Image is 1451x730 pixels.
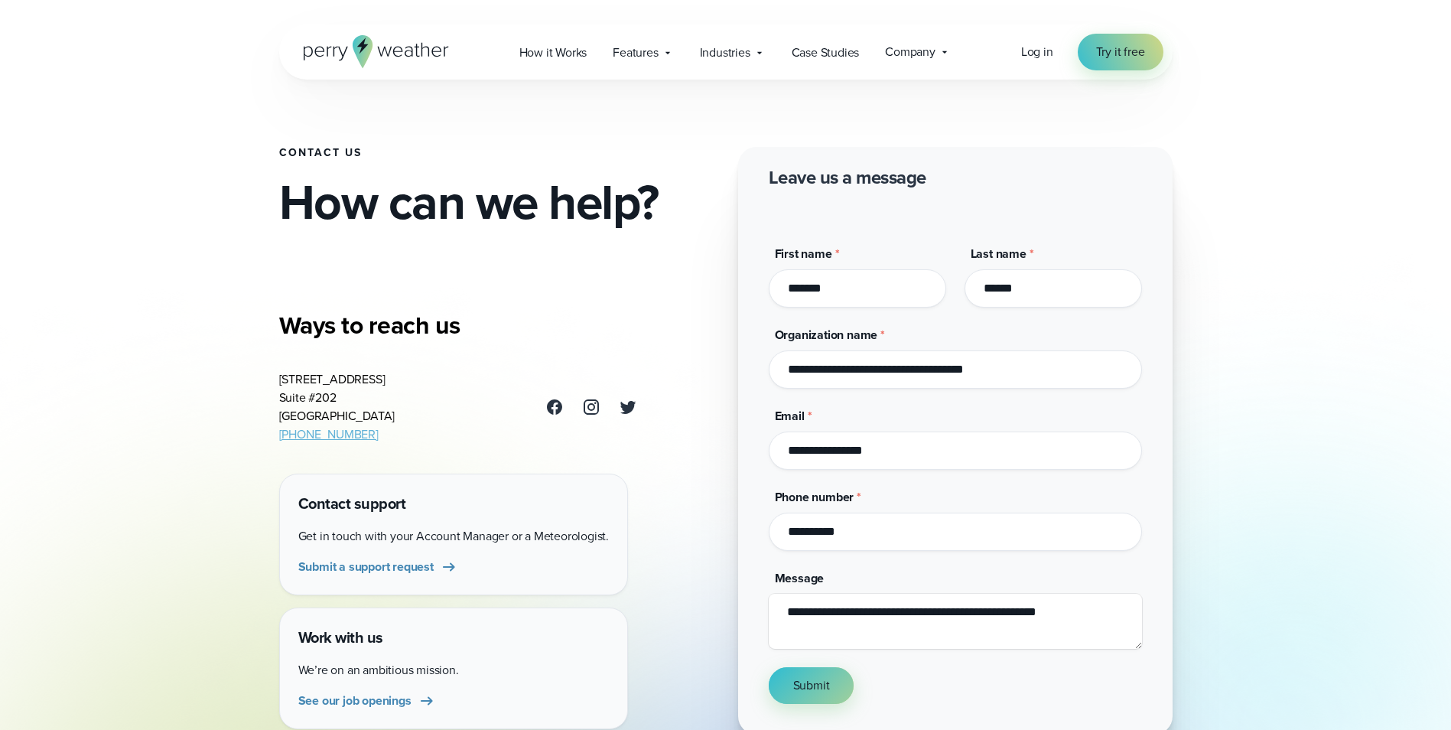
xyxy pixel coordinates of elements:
span: Try it free [1096,43,1145,61]
a: Try it free [1078,34,1163,70]
span: Industries [700,44,750,62]
span: Phone number [775,488,854,506]
span: Message [775,569,825,587]
span: Features [613,44,658,62]
h4: Work with us [298,627,609,649]
a: See our job openings [298,692,436,710]
span: Log in [1021,43,1053,60]
p: Get in touch with your Account Manager or a Meteorologist. [298,527,609,546]
h2: How can we help? [279,178,714,226]
a: Case Studies [779,37,873,68]
a: Log in [1021,43,1053,61]
span: How it Works [519,44,587,62]
span: Case Studies [792,44,860,62]
h3: Ways to reach us [279,310,637,341]
button: Submit [769,667,854,704]
span: First name [775,245,832,262]
a: Submit a support request [298,558,458,576]
span: Company [885,43,935,61]
p: We’re on an ambitious mission. [298,661,609,679]
a: [PHONE_NUMBER] [279,425,379,443]
span: Submit [793,676,830,695]
span: Last name [971,245,1026,262]
h1: Contact Us [279,147,714,159]
span: Submit a support request [298,558,434,576]
address: [STREET_ADDRESS] Suite #202 [GEOGRAPHIC_DATA] [279,370,395,444]
h2: Leave us a message [769,165,926,190]
span: Organization name [775,326,878,344]
span: Email [775,407,805,425]
span: See our job openings [298,692,412,710]
h4: Contact support [298,493,609,515]
a: How it Works [506,37,600,68]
